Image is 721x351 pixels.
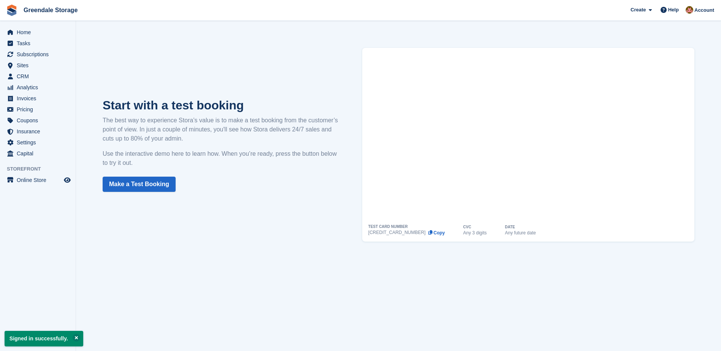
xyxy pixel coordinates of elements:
[17,137,62,148] span: Settings
[463,225,471,229] div: CVC
[4,93,72,104] a: menu
[17,82,62,93] span: Analytics
[368,48,688,225] iframe: How to Place a Test Booking
[368,225,408,229] div: TEST CARD NUMBER
[4,137,72,148] a: menu
[694,6,714,14] span: Account
[17,60,62,71] span: Sites
[17,38,62,49] span: Tasks
[103,116,339,143] p: The best way to experience Stora’s value is to make a test booking from the customer’s point of v...
[17,71,62,82] span: CRM
[463,231,486,235] div: Any 3 digits
[7,165,76,173] span: Storefront
[686,6,693,14] img: Justin Swingler
[668,6,679,14] span: Help
[17,27,62,38] span: Home
[4,175,72,185] a: menu
[5,331,83,346] p: Signed in successfully.
[4,49,72,60] a: menu
[4,60,72,71] a: menu
[4,115,72,126] a: menu
[631,6,646,14] span: Create
[103,98,244,112] strong: Start with a test booking
[17,104,62,115] span: Pricing
[4,71,72,82] a: menu
[103,149,339,168] p: Use the interactive demo here to learn how. When you’re ready, press the button below to try it out.
[17,148,62,159] span: Capital
[17,175,62,185] span: Online Store
[4,148,72,159] a: menu
[17,93,62,104] span: Invoices
[103,177,176,192] a: Make a Test Booking
[4,38,72,49] a: menu
[505,225,515,229] div: DATE
[4,104,72,115] a: menu
[505,231,536,235] div: Any future date
[4,82,72,93] a: menu
[6,5,17,16] img: stora-icon-8386f47178a22dfd0bd8f6a31ec36ba5ce8667c1dd55bd0f319d3a0aa187defe.svg
[368,230,426,235] div: [CREDIT_CARD_NUMBER]
[428,230,445,236] button: Copy
[17,126,62,137] span: Insurance
[21,4,81,16] a: Greendale Storage
[4,126,72,137] a: menu
[17,49,62,60] span: Subscriptions
[17,115,62,126] span: Coupons
[4,27,72,38] a: menu
[63,175,72,185] a: Preview store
